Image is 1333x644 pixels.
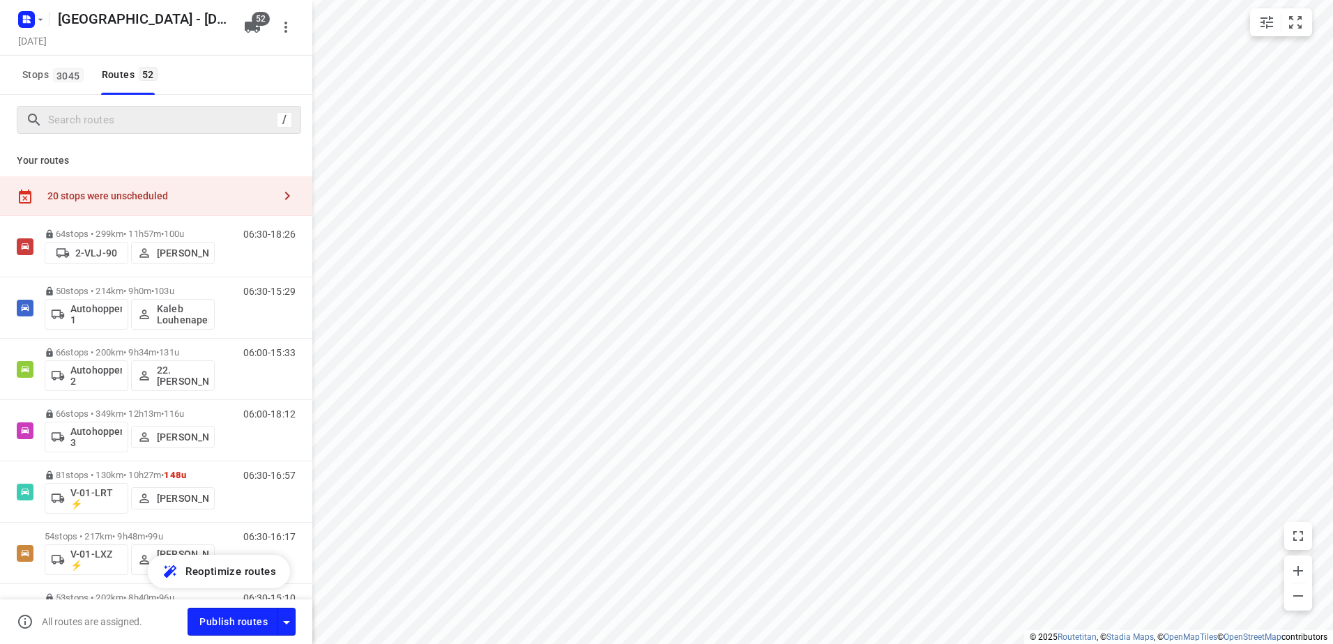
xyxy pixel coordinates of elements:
span: 99u [148,531,162,542]
div: 20 stops were unscheduled [47,190,273,201]
button: More [272,13,300,41]
p: 06:00-15:33 [243,347,296,358]
li: © 2025 , © , © © contributors [1030,632,1327,642]
div: small contained button group [1250,8,1312,36]
button: Reoptimize routes [148,555,290,588]
p: 54 stops • 217km • 9h48m [45,531,215,542]
p: 22. [PERSON_NAME] [157,365,208,387]
button: [PERSON_NAME] [131,487,215,509]
div: Driver app settings [278,613,295,630]
span: 3045 [53,68,84,82]
p: 66 stops • 200km • 9h34m [45,347,215,358]
p: [PERSON_NAME] [157,493,208,504]
span: • [161,408,164,419]
button: Autohopper 1 [45,299,128,330]
button: V-01-LRT ⚡ [45,483,128,514]
span: 100u [164,229,184,239]
p: 53 stops • 202km • 8h40m [45,592,215,603]
a: Routetitan [1058,632,1097,642]
button: 22. [PERSON_NAME] [131,360,215,391]
p: 50 stops • 214km • 9h0m [45,286,215,296]
span: 96u [159,592,174,603]
h5: Project date [13,33,52,49]
button: 52 [238,13,266,41]
input: Search routes [48,109,277,131]
p: Autohopper 2 [70,365,122,387]
a: OpenStreetMap [1224,632,1281,642]
span: 116u [164,408,184,419]
button: Autohopper 3 [45,422,128,452]
span: • [156,347,159,358]
p: 06:00-18:12 [243,408,296,420]
span: Stops [22,66,88,84]
p: 81 stops • 130km • 10h27m [45,470,215,480]
button: Fit zoom [1281,8,1309,36]
p: V-01-LRT ⚡ [70,487,122,509]
p: 64 stops • 299km • 11h57m [45,229,215,239]
p: All routes are assigned. [42,616,142,627]
div: Routes [102,66,162,84]
button: Autohopper 2 [45,360,128,391]
button: V-01-LXZ ⚡ [45,544,128,575]
span: Reoptimize routes [185,562,276,581]
span: 131u [159,347,179,358]
p: V-01-LXZ ⚡ [70,549,122,571]
span: • [161,470,164,480]
p: 66 stops • 349km • 12h13m [45,408,215,419]
p: 06:30-18:26 [243,229,296,240]
p: Autohopper 1 [70,303,122,325]
button: Kaleb Louhenapessy [131,299,215,330]
span: • [145,531,148,542]
p: 06:30-16:17 [243,531,296,542]
span: • [156,592,159,603]
button: [PERSON_NAME] [131,426,215,448]
span: 148u [164,470,186,480]
span: 52 [252,12,270,26]
button: Map settings [1253,8,1281,36]
p: Your routes [17,153,296,168]
p: [PERSON_NAME] [157,431,208,443]
p: 06:30-16:57 [243,470,296,481]
p: Autohopper 3 [70,426,122,448]
a: Stadia Maps [1106,632,1154,642]
h5: Rename [52,8,233,30]
span: 103u [154,286,174,296]
button: [PERSON_NAME] (ZZP) [131,544,215,575]
p: 06:30-15:10 [243,592,296,604]
span: Publish routes [199,613,268,631]
span: 52 [139,67,158,81]
span: • [161,229,164,239]
div: / [277,112,292,128]
a: OpenMapTiles [1164,632,1217,642]
p: 2-VLJ-90 [75,247,117,259]
button: [PERSON_NAME] [131,242,215,264]
button: Publish routes [188,608,278,635]
button: 2-VLJ-90 [45,242,128,264]
span: • [151,286,154,296]
p: [PERSON_NAME] [157,247,208,259]
p: Kaleb Louhenapessy [157,303,208,325]
p: [PERSON_NAME] (ZZP) [157,549,208,571]
p: 06:30-15:29 [243,286,296,297]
